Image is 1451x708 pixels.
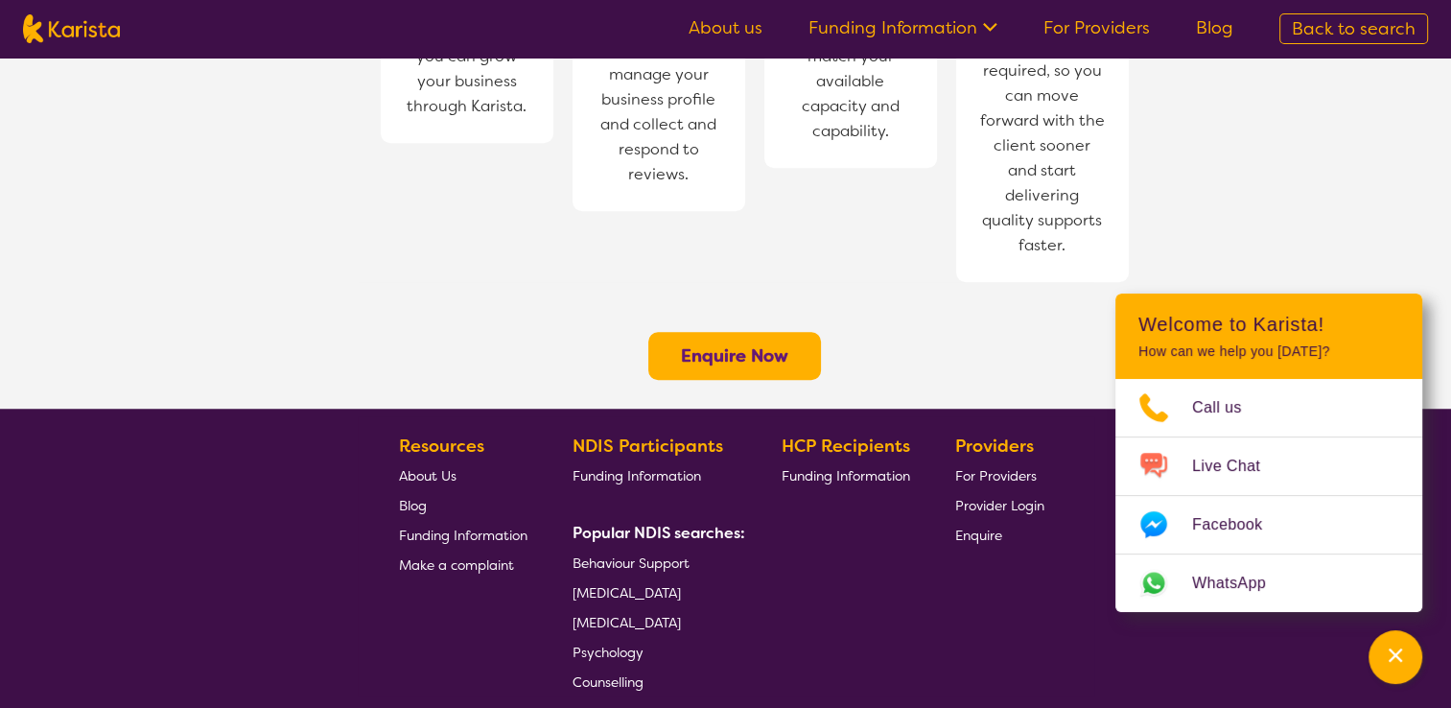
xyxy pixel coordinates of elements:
b: Popular NDIS searches: [573,523,745,543]
b: NDIS Participants [573,435,723,458]
span: Back to search [1292,17,1416,40]
span: [MEDICAL_DATA] [573,584,681,602]
a: [MEDICAL_DATA] [573,578,737,607]
a: Psychology [573,637,737,667]
b: HCP Recipients [782,435,910,458]
span: Call us [1192,393,1265,422]
img: Karista logo [23,14,120,43]
span: Funding Information [573,467,701,484]
span: Counselling [573,673,644,691]
h2: Welcome to Karista! [1138,313,1399,336]
span: For Providers [955,467,1037,484]
span: Funding Information [399,527,527,544]
b: Resources [399,435,484,458]
a: About us [689,16,762,39]
a: About Us [399,460,527,490]
a: Enquire Now [681,344,788,367]
a: Enquire [955,520,1044,550]
span: Make a complaint [399,556,514,574]
span: Funding Information [782,467,910,484]
span: About Us [399,467,456,484]
span: Enquire [955,527,1002,544]
span: Blog [399,497,427,514]
span: Live Chat [1192,452,1283,481]
a: Funding Information [782,460,910,490]
span: Psychology [573,644,644,661]
a: Blog [399,490,527,520]
button: Enquire Now [648,332,821,380]
a: Back to search [1279,13,1428,44]
a: Behaviour Support [573,548,737,578]
span: WhatsApp [1192,569,1289,598]
a: [MEDICAL_DATA] [573,607,737,637]
a: Funding Information [573,460,737,490]
ul: Choose channel [1115,379,1422,612]
span: Provider Login [955,497,1044,514]
a: Web link opens in a new tab. [1115,555,1422,612]
a: For Providers [1043,16,1150,39]
a: Blog [1196,16,1233,39]
a: Make a complaint [399,550,527,579]
a: Counselling [573,667,737,696]
span: Facebook [1192,510,1285,539]
button: Channel Menu [1369,630,1422,684]
a: Provider Login [955,490,1044,520]
span: [MEDICAL_DATA] [573,614,681,631]
a: Funding Information [399,520,527,550]
a: For Providers [955,460,1044,490]
p: How can we help you [DATE]? [1138,343,1399,360]
span: Behaviour Support [573,555,690,572]
div: Channel Menu [1115,294,1422,612]
b: Providers [955,435,1034,458]
a: Funding Information [808,16,997,39]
